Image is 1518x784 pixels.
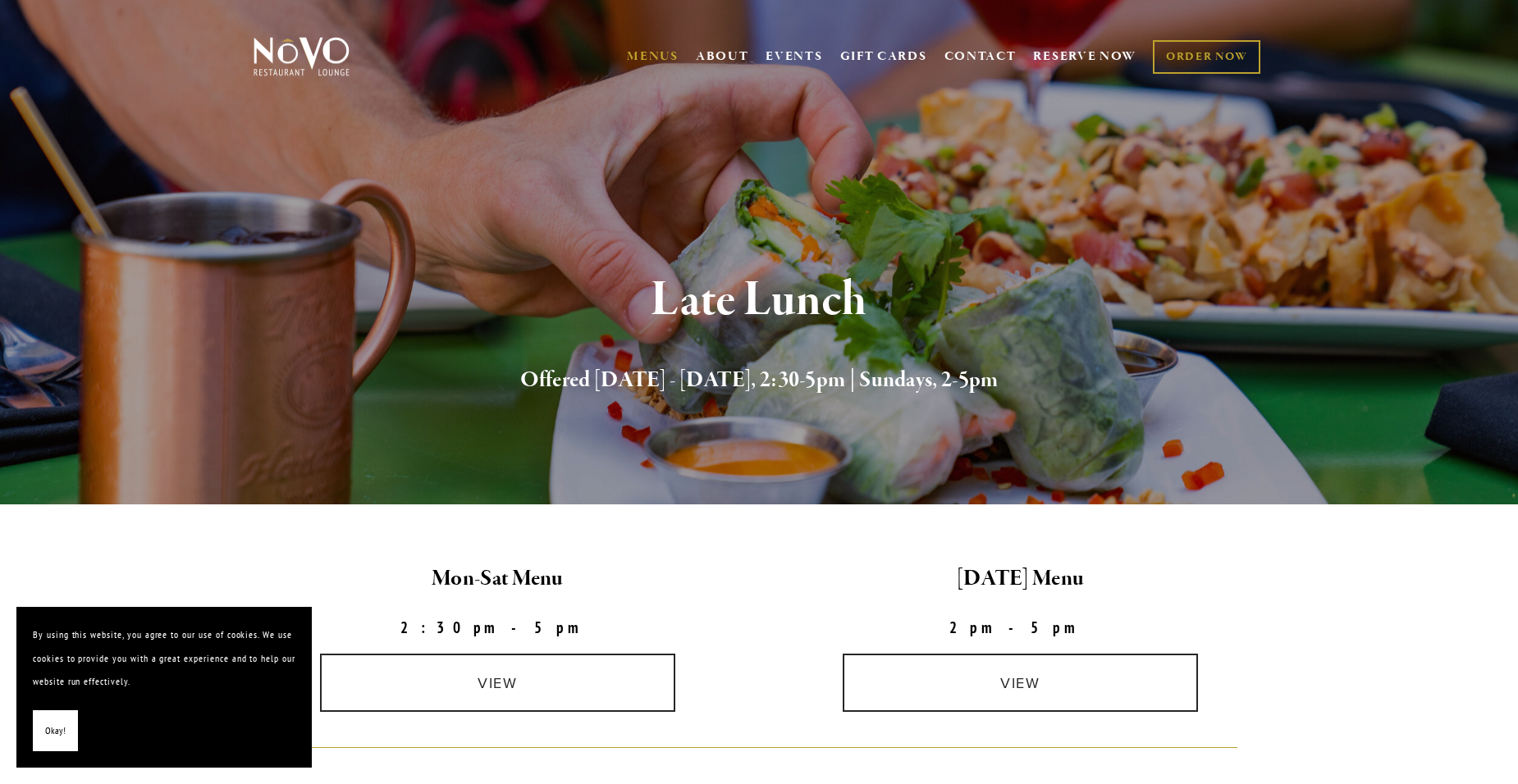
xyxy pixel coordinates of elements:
section: Cookie banner [16,607,312,768]
a: view [320,654,676,712]
h2: Offered [DATE] - [DATE], 2:30-5pm | Sundays, 2-5pm [281,363,1237,398]
strong: 2:30pm-5pm [400,618,596,637]
a: GIFT CARDS [840,41,927,72]
img: Novo Restaurant &amp; Lounge [250,36,353,77]
h1: Late Lunch [281,274,1237,327]
a: ORDER NOW [1153,40,1260,74]
a: EVENTS [766,48,822,65]
button: Okay! [33,710,78,752]
a: RESERVE NOW [1033,41,1136,72]
p: By using this website, you agree to our use of cookies. We use cookies to provide you with a grea... [33,623,295,694]
a: ABOUT [696,48,749,65]
h2: Mon-Sat Menu [250,562,745,596]
a: view [843,654,1199,712]
a: CONTACT [944,41,1017,72]
h2: [DATE] Menu [773,562,1268,596]
strong: 2pm-5pm [949,618,1092,637]
span: Okay! [45,719,66,743]
a: MENUS [627,48,679,65]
